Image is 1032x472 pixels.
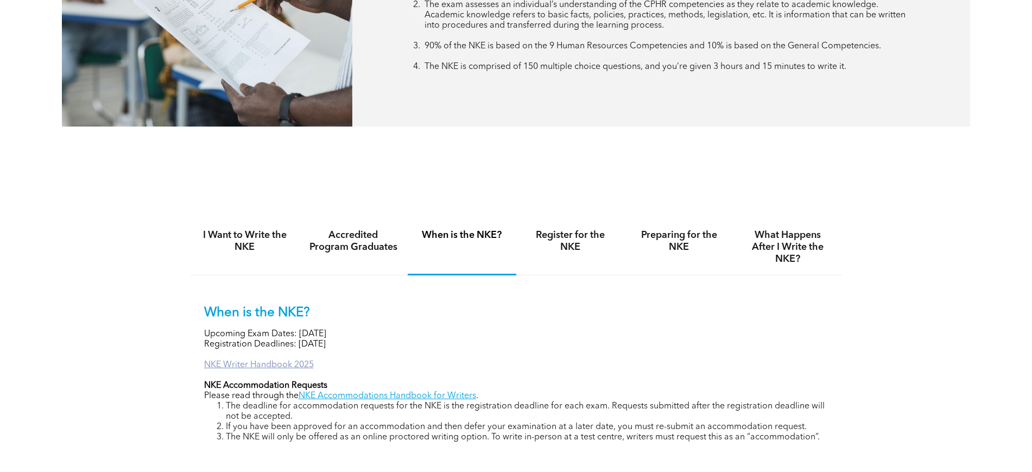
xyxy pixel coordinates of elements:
[200,229,289,253] h4: I Want to Write the NKE
[309,229,398,253] h4: Accredited Program Graduates
[204,361,314,369] a: NKE Writer Handbook 2025
[635,229,724,253] h4: Preparing for the NKE
[226,422,828,432] li: If you have been approved for an accommodation and then defer your examination at a later date, y...
[425,1,906,30] span: The exam assesses an individual’s understanding of the CPHR competencies as they relate to academ...
[204,329,828,339] p: Upcoming Exam Dates: [DATE]
[204,339,828,350] p: Registration Deadlines: [DATE]
[526,229,615,253] h4: Register for the NKE
[417,229,506,241] h4: When is the NKE?
[226,432,828,443] li: The NKE will only be offered as an online proctored writing option. To write in-person at a test ...
[299,392,476,400] a: NKE Accommodations Handbook for Writers
[204,381,327,390] strong: NKE Accommodation Requests
[204,391,828,401] p: Please read through the .
[425,62,846,71] span: The NKE is comprised of 150 multiple choice questions, and you’re given 3 hours and 15 minutes to...
[425,42,881,51] span: 90% of the NKE is based on the 9 Human Resources Competencies and 10% is based on the General Com...
[226,401,828,422] li: The deadline for accommodation requests for the NKE is the registration deadline for each exam. R...
[204,305,828,321] p: When is the NKE?
[743,229,832,265] h4: What Happens After I Write the NKE?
